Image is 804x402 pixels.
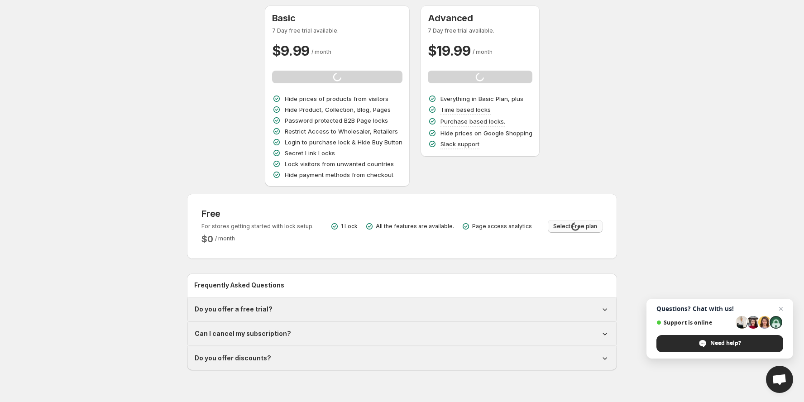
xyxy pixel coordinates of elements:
[272,27,402,34] p: 7 Day free trial available.
[440,129,532,138] p: Hide prices on Google Shopping
[201,234,213,244] h2: $ 0
[472,223,532,230] p: Page access analytics
[285,127,398,136] p: Restrict Access to Wholesaler, Retailers
[201,208,314,219] h3: Free
[285,138,402,147] p: Login to purchase lock & Hide Buy Button
[285,170,393,179] p: Hide payment methods from checkout
[440,94,523,103] p: Everything in Basic Plan, plus
[272,13,402,24] h3: Basic
[341,223,358,230] p: 1 Lock
[440,117,505,126] p: Purchase based locks.
[285,116,388,125] p: Password protected B2B Page locks
[311,48,331,55] span: / month
[285,94,388,103] p: Hide prices of products from visitors
[473,48,493,55] span: / month
[440,139,479,148] p: Slack support
[656,305,783,312] span: Questions? Chat with us!
[285,159,394,168] p: Lock visitors from unwanted countries
[428,13,532,24] h3: Advanced
[656,319,732,326] span: Support is online
[194,281,610,290] h2: Frequently Asked Questions
[775,303,786,314] span: Close chat
[285,105,391,114] p: Hide Product, Collection, Blog, Pages
[428,27,532,34] p: 7 Day free trial available.
[710,339,741,347] span: Need help?
[656,335,783,352] div: Need help?
[272,42,310,60] h2: $ 9.99
[215,235,235,242] span: / month
[285,148,335,158] p: Secret Link Locks
[766,366,793,393] div: Open chat
[201,223,314,230] p: For stores getting started with lock setup.
[195,329,291,338] h1: Can I cancel my subscription?
[195,305,273,314] h1: Do you offer a free trial?
[428,42,471,60] h2: $ 19.99
[440,105,491,114] p: Time based locks
[195,354,271,363] h1: Do you offer discounts?
[376,223,454,230] p: All the features are available.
